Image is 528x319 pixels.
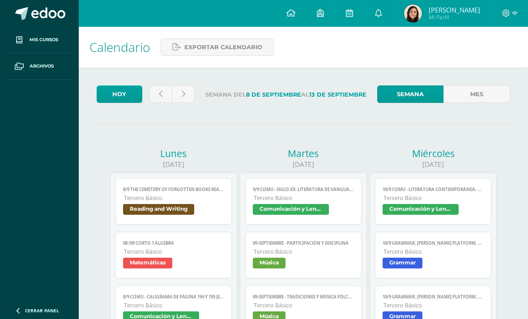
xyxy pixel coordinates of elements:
a: Exportar calendario [161,38,274,56]
span: Archivos [30,63,54,70]
span: Reading and Writing [123,204,194,215]
span: Música [253,258,285,268]
span: 10/9 COMU - Literatura contemporánea- Anotaciones en el cuaderno. [383,187,483,192]
span: Tercero Básico [383,194,483,202]
a: 10/9 COMU - Literatura contemporánea- Anotaciones en el cuaderno.Tercero BásicoComunicación y Len... [375,178,491,225]
span: Tercero Básico [254,248,353,255]
a: 9/9 COMU - Siglo XX: Literatura de Vanguardia - presentaciónTercero BásicoComunicación y Lenguaje [245,178,361,225]
a: Mes [443,85,510,103]
a: Mis cursos [7,27,72,53]
a: Hoy [97,85,142,103]
span: 9/9 COMU - Siglo XX: Literatura de Vanguardia - presentación [253,187,353,192]
span: 09-septiembre - Tradiciones y música folclórica de [GEOGRAPHIC_DATA] [253,294,353,300]
div: Lunes [110,147,237,160]
a: 08 /09 Corto 1 ÁlgebraTercero BásicoMatemáticas [115,232,231,278]
span: Cerrar panel [25,307,59,314]
div: [DATE] [240,160,367,169]
span: Tercero Básico [124,302,224,309]
a: Archivos [7,53,72,80]
span: Comunicación y Lenguaje [383,204,459,215]
a: 10/9 Grammar, [PERSON_NAME] Platform, Unit 30 Focused practice ATercero BásicoGrammar [375,232,491,278]
div: [DATE] [110,160,237,169]
span: Tercero Básico [124,248,224,255]
span: Mi Perfil [429,13,480,21]
span: Tercero Básico [124,194,224,202]
span: Tercero Básico [254,194,353,202]
strong: 8 de Septiembre [246,91,301,98]
span: 8/9 COMU - Caligrama de página 194 y 195 (Entrega física) [123,294,224,300]
span: 09-septiembre - Participación y disciplina [253,240,353,246]
a: Semana [377,85,444,103]
span: Matemáticas [123,258,172,268]
div: Martes [240,147,367,160]
strong: 13 de Septiembre [309,91,366,98]
a: 8/9 The Cemetery of Forgotten books reading in TEAMSTercero BásicoReading and Writing [115,178,231,225]
span: Mis cursos [30,36,58,43]
span: Tercero Básico [383,248,483,255]
span: Tercero Básico [254,302,353,309]
label: Semana del al [202,85,370,104]
span: Exportar calendario [184,39,262,55]
img: 2387bd9846f66142990f689055da7dd1.png [404,4,422,22]
span: Calendario [89,38,150,55]
span: [PERSON_NAME] [429,5,480,14]
div: Miércoles [370,147,497,160]
a: 09-septiembre - Participación y disciplinaTercero BásicoMúsica [245,232,361,278]
span: Comunicación y Lenguaje [253,204,329,215]
span: Tercero Básico [383,302,483,309]
span: 10/9 Grammar, [PERSON_NAME] Platform, Unit 30 Grammar in context reading comprehension [383,294,483,300]
span: Grammar [383,258,422,268]
div: [DATE] [370,160,497,169]
span: 8/9 The Cemetery of Forgotten books reading in TEAMS [123,187,224,192]
span: 10/9 Grammar, [PERSON_NAME] Platform, Unit 30 Focused practice A [383,240,483,246]
span: 08 /09 Corto 1 Álgebra [123,240,224,246]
